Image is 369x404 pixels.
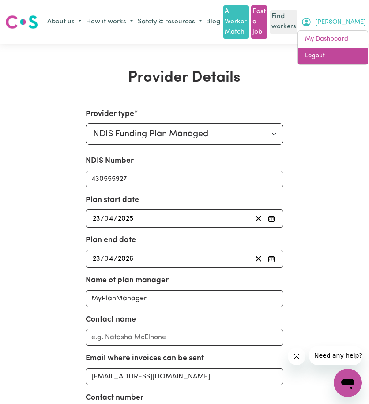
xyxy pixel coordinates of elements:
[86,155,134,167] label: NDIS Number
[309,346,362,365] iframe: Message from company
[86,108,134,120] label: Provider type
[223,5,248,39] a: AI Worker Match
[86,290,283,307] input: e.g. MyPlanManager Pty. Ltd.
[288,348,305,365] iframe: Close message
[86,275,169,286] label: Name of plan manager
[297,30,368,64] div: My Account
[5,6,53,13] span: Need any help?
[101,255,104,263] span: /
[252,213,265,224] button: Clear plan start date
[86,353,204,364] label: Email where invoices can be sent
[251,5,267,39] a: Post a job
[86,171,283,187] input: Enter your NDIS number
[299,15,368,30] button: My Account
[5,14,38,30] img: Careseekers logo
[5,12,38,32] a: Careseekers logo
[105,213,114,224] input: --
[84,15,136,30] button: How it works
[92,213,101,224] input: --
[105,253,114,265] input: --
[45,15,84,30] button: About us
[265,213,278,224] button: Pick your plan start date
[265,253,278,265] button: Pick your plan end date
[114,255,117,263] span: /
[36,69,333,87] h1: Provider Details
[204,15,222,29] a: Blog
[298,31,368,48] a: My Dashboard
[86,235,136,246] label: Plan end date
[298,48,368,64] a: Logout
[86,195,139,206] label: Plan start date
[117,253,134,265] input: ----
[252,253,265,265] button: Clear plan end date
[114,215,117,223] span: /
[86,329,283,346] input: e.g. Natasha McElhone
[334,369,362,397] iframe: Button to launch messaging window
[270,10,297,34] a: Find workers
[86,392,143,404] label: Contact number
[92,253,101,265] input: --
[86,368,283,385] input: e.g. nat.mc@myplanmanager.com.au
[104,215,109,222] span: 0
[86,314,136,325] label: Contact name
[315,18,366,27] span: [PERSON_NAME]
[136,15,204,30] button: Safety & resources
[117,213,134,224] input: ----
[101,215,104,223] span: /
[104,255,109,262] span: 0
